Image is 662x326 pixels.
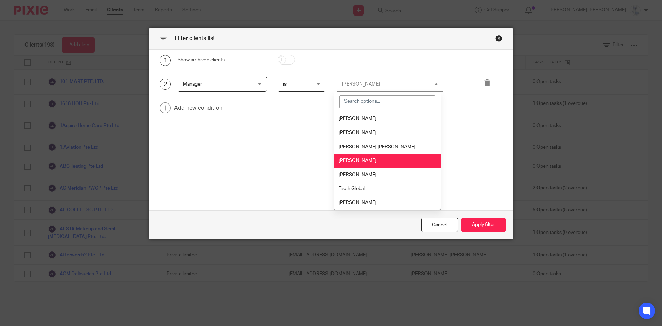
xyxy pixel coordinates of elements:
[339,158,377,163] span: [PERSON_NAME]
[178,57,267,63] div: Show archived clients
[339,116,377,121] span: [PERSON_NAME]
[339,200,377,205] span: [PERSON_NAME]
[160,79,171,90] div: 2
[339,145,415,149] span: [PERSON_NAME] [PERSON_NAME]
[175,36,215,41] span: Filter clients list
[339,186,365,191] span: Tisch Global
[339,130,377,135] span: [PERSON_NAME]
[160,55,171,66] div: 1
[461,218,506,233] button: Apply filter
[183,82,202,87] span: Manager
[339,95,435,108] input: Search options...
[283,82,287,87] span: is
[342,82,380,87] div: [PERSON_NAME]
[421,218,458,233] div: Close this dialog window
[339,172,377,177] span: [PERSON_NAME]
[495,35,502,42] div: Close this dialog window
